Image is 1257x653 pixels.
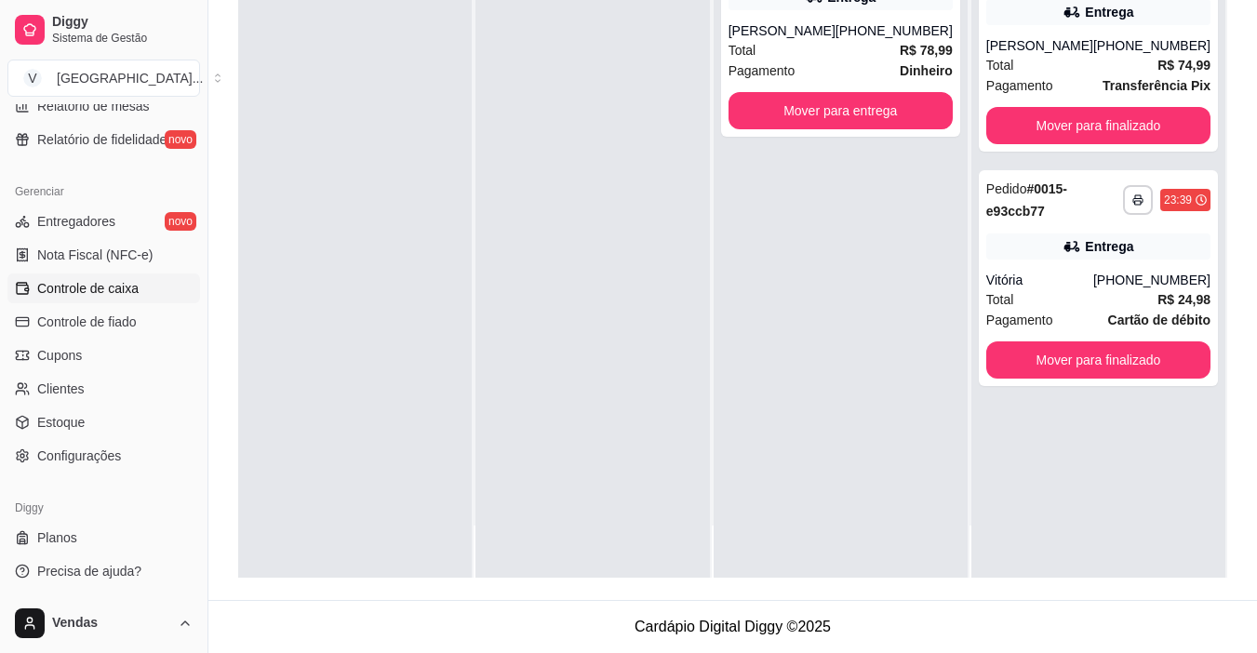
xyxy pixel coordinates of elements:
strong: # 0015-e93ccb77 [986,181,1067,219]
button: Mover para finalizado [986,341,1210,379]
span: Total [986,289,1014,310]
div: Diggy [7,493,200,523]
a: Nota Fiscal (NFC-e) [7,240,200,270]
a: Entregadoresnovo [7,207,200,236]
strong: Dinheiro [900,63,953,78]
strong: Cartão de débito [1108,313,1210,327]
span: V [23,69,42,87]
div: Entrega [1085,3,1133,21]
div: [PERSON_NAME] [729,21,836,40]
div: [PERSON_NAME] [986,36,1093,55]
button: Mover para finalizado [986,107,1210,144]
strong: Transferência Pix [1103,78,1210,93]
a: Relatório de mesas [7,91,200,121]
span: Precisa de ajuda? [37,562,141,580]
a: Precisa de ajuda? [7,556,200,586]
span: Nota Fiscal (NFC-e) [37,246,153,264]
a: Relatório de fidelidadenovo [7,125,200,154]
a: Estoque [7,407,200,437]
span: Sistema de Gestão [52,31,193,46]
span: Total [729,40,756,60]
strong: R$ 24,98 [1157,292,1210,307]
a: Controle de caixa [7,273,200,303]
span: Pedido [986,181,1027,196]
span: Controle de fiado [37,313,137,331]
div: Vitória [986,271,1093,289]
span: Pagamento [986,310,1053,330]
strong: R$ 74,99 [1157,58,1210,73]
div: [GEOGRAPHIC_DATA] ... [57,69,203,87]
div: [PHONE_NUMBER] [836,21,953,40]
div: Entrega [1085,237,1133,256]
span: Vendas [52,615,170,632]
div: [PHONE_NUMBER] [1093,36,1210,55]
button: Mover para entrega [729,92,953,129]
span: Total [986,55,1014,75]
strong: R$ 78,99 [900,43,953,58]
span: Relatório de fidelidade [37,130,167,149]
button: Select a team [7,60,200,97]
span: Planos [37,528,77,547]
a: Controle de fiado [7,307,200,337]
a: Cupons [7,340,200,370]
span: Clientes [37,380,85,398]
span: Pagamento [729,60,796,81]
span: Controle de caixa [37,279,139,298]
span: Pagamento [986,75,1053,96]
footer: Cardápio Digital Diggy © 2025 [208,600,1257,653]
a: Planos [7,523,200,553]
span: Relatório de mesas [37,97,150,115]
a: DiggySistema de Gestão [7,7,200,52]
span: Configurações [37,446,121,465]
span: Diggy [52,14,193,31]
span: Entregadores [37,212,115,231]
button: Vendas [7,601,200,646]
span: Cupons [37,346,82,365]
a: Configurações [7,441,200,471]
div: 23:39 [1164,193,1192,207]
div: Gerenciar [7,177,200,207]
span: Estoque [37,413,85,432]
a: Clientes [7,374,200,404]
div: [PHONE_NUMBER] [1093,271,1210,289]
